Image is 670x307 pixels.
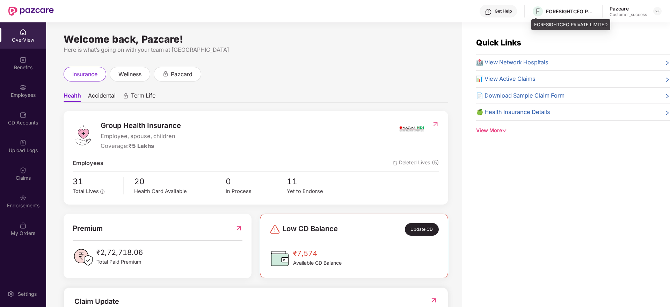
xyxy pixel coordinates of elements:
[476,108,550,117] span: 🍏 Health Insurance Details
[64,45,448,54] div: Here is what’s going on with your team at [GEOGRAPHIC_DATA]
[664,76,670,84] span: right
[485,8,492,15] img: svg+xml;base64,PHN2ZyBpZD0iSGVscC0zMngzMiIgeG1sbnM9Imh0dHA6Ly93d3cudzMub3JnLzIwMDAvc3ZnIiB3aWR0aD...
[20,112,27,119] img: svg+xml;base64,PHN2ZyBpZD0iQ0RfQWNjb3VudHMiIGRhdGEtbmFtZT0iQ0QgQWNjb3VudHMiIHhtbG5zPSJodHRwOi8vd3...
[293,259,342,267] span: Available CD Balance
[393,161,398,165] img: deleteIcon
[226,175,287,188] span: 0
[20,167,27,174] img: svg+xml;base64,PHN2ZyBpZD0iQ2xhaW0iIHhtbG5zPSJodHRwOi8vd3d3LnczLm9yZy8yMDAwL3N2ZyIgd2lkdGg9IjIwIi...
[476,127,670,134] div: View More
[88,92,116,102] span: Accidental
[269,248,290,269] img: CDBalanceIcon
[432,121,439,128] img: RedirectIcon
[430,297,437,304] img: RedirectIcon
[134,187,226,195] div: Health Card Available
[283,223,338,236] span: Low CD Balance
[129,142,154,149] span: ₹5 Lakhs
[73,223,103,234] span: Premium
[664,59,670,67] span: right
[664,109,670,117] span: right
[73,125,94,146] img: logo
[16,291,39,298] div: Settings
[72,70,97,79] span: insurance
[7,291,14,298] img: svg+xml;base64,PHN2ZyBpZD0iU2V0dGluZy0yMHgyMCIgeG1sbnM9Imh0dHA6Ly93d3cudzMub3JnLzIwMDAvc3ZnIiB3aW...
[293,248,342,259] span: ₹7,574
[134,175,226,188] span: 20
[502,128,507,133] span: down
[235,223,242,234] img: RedirectIcon
[546,8,595,15] div: FORESIGHTCFO PRIVATE LIMITED
[655,8,660,14] img: svg+xml;base64,PHN2ZyBpZD0iRHJvcGRvd24tMzJ4MzIiIHhtbG5zPSJodHRwOi8vd3d3LnczLm9yZy8yMDAwL3N2ZyIgd2...
[531,19,610,30] div: FORESIGHTCFO PRIVATE LIMITED
[96,247,143,258] span: ₹2,72,718.06
[8,7,54,16] img: New Pazcare Logo
[162,71,169,77] div: animation
[610,5,647,12] div: Pazcare
[393,159,439,168] span: Deleted Lives (5)
[73,247,94,268] img: PaidPremiumIcon
[101,120,181,131] span: Group Health Insurance
[20,194,27,201] img: svg+xml;base64,PHN2ZyBpZD0iRW5kb3JzZW1lbnRzIiB4bWxucz0iaHR0cDovL3d3dy53My5vcmcvMjAwMC9zdmciIHdpZH...
[20,29,27,36] img: svg+xml;base64,PHN2ZyBpZD0iSG9tZSIgeG1sbnM9Imh0dHA6Ly93d3cudzMub3JnLzIwMDAvc3ZnIiB3aWR0aD0iMjAiIG...
[118,70,141,79] span: wellness
[495,8,512,14] div: Get Help
[405,223,439,236] div: Update CD
[20,222,27,229] img: svg+xml;base64,PHN2ZyBpZD0iTXlfT3JkZXJzIiBkYXRhLW5hbWU9Ik15IE9yZGVycyIgeG1sbnM9Imh0dHA6Ly93d3cudz...
[664,93,670,100] span: right
[20,84,27,91] img: svg+xml;base64,PHN2ZyBpZD0iRW1wbG95ZWVzIiB4bWxucz0iaHR0cDovL3d3dy53My5vcmcvMjAwMC9zdmciIHdpZHRoPS...
[476,58,548,67] span: 🏥 View Network Hospitals
[73,175,118,188] span: 31
[100,190,104,194] span: info-circle
[226,187,287,195] div: In Process
[20,139,27,146] img: svg+xml;base64,PHN2ZyBpZD0iVXBsb2FkX0xvZ3MiIGRhdGEtbmFtZT0iVXBsb2FkIExvZ3MiIHhtbG5zPSJodHRwOi8vd3...
[131,92,155,102] span: Term Life
[536,7,540,15] span: F
[101,142,181,151] div: Coverage:
[123,93,129,99] div: animation
[96,258,143,266] span: Total Paid Premium
[74,296,119,307] div: Claim Update
[73,188,99,194] span: Total Lives
[287,175,348,188] span: 11
[476,91,565,100] span: 📄 Download Sample Claim Form
[476,74,536,84] span: 📊 View Active Claims
[20,56,27,63] img: svg+xml;base64,PHN2ZyBpZD0iQmVuZWZpdHMiIHhtbG5zPSJodHRwOi8vd3d3LnczLm9yZy8yMDAwL3N2ZyIgd2lkdGg9Ij...
[64,92,81,102] span: Health
[269,224,281,235] img: svg+xml;base64,PHN2ZyBpZD0iRGFuZ2VyLTMyeDMyIiB4bWxucz0iaHR0cDovL3d3dy53My5vcmcvMjAwMC9zdmciIHdpZH...
[64,36,448,42] div: Welcome back, Pazcare!
[171,70,192,79] span: pazcard
[287,187,348,195] div: Yet to Endorse
[476,38,521,47] span: Quick Links
[101,132,181,141] span: Employee, spouse, children
[610,12,647,17] div: Customer_success
[73,159,103,168] span: Employees
[399,120,425,137] img: insurerIcon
